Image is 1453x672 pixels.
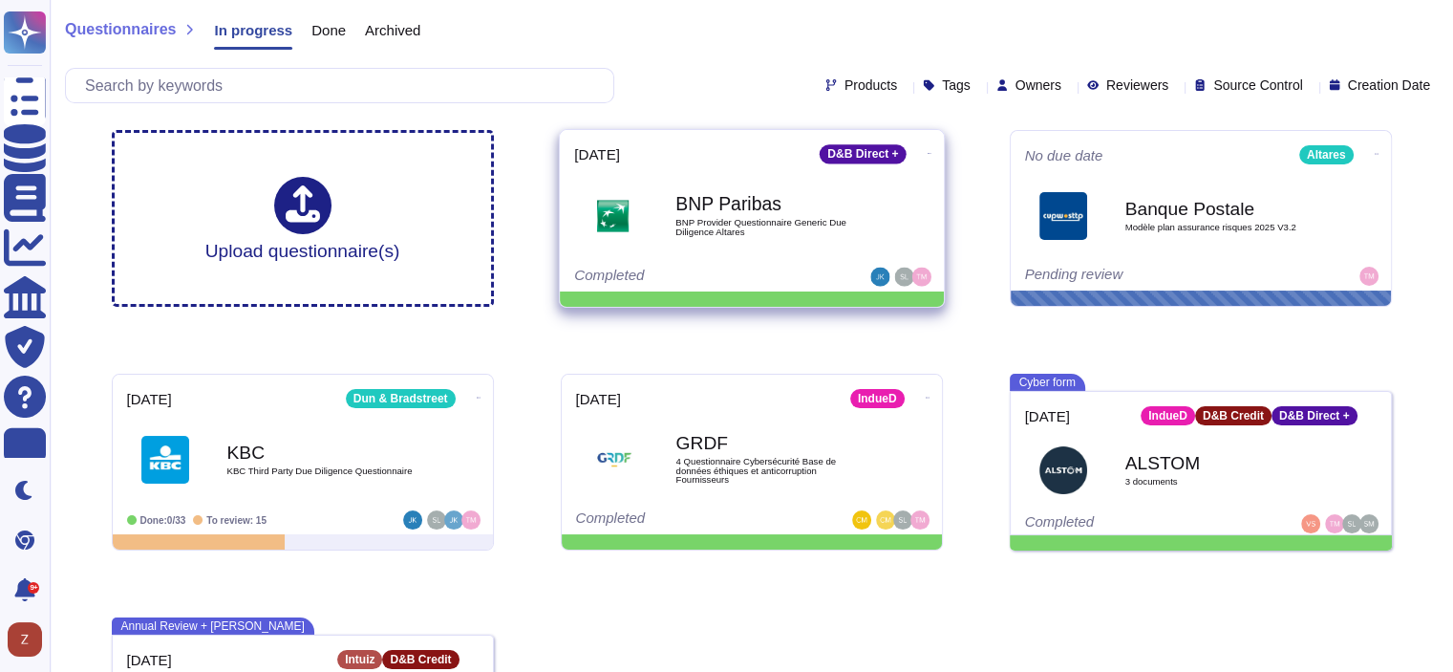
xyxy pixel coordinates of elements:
[576,392,621,406] span: [DATE]
[337,650,382,669] div: Intuiz
[676,457,867,485] span: 4 Questionnaire Cybersécurité Base de données éthiques et anticorruption Fournisseurs
[1025,148,1103,163] span: No due date
[876,510,895,530] img: user
[1141,406,1195,425] div: IndueD
[403,510,422,530] img: user
[675,195,868,213] b: BNP Paribas
[127,392,172,406] span: [DATE]
[444,510,463,530] img: user
[1325,514,1344,533] img: user
[894,268,913,287] img: user
[852,510,871,530] img: user
[870,268,889,287] img: user
[1299,145,1354,164] div: Altares
[1039,446,1087,494] img: Logo
[461,510,481,530] img: user
[382,650,459,669] div: D&B Credit
[140,515,186,526] span: Done: 0/33
[590,436,638,484] img: Logo
[588,191,637,240] img: Logo
[1271,406,1357,425] div: D&B Direct +
[75,69,613,102] input: Search by keywords
[8,622,42,657] img: user
[205,177,400,260] div: Upload questionnaire(s)
[574,147,620,162] span: [DATE]
[206,515,267,526] span: To review: 15
[112,618,314,635] span: Annual Review + [PERSON_NAME]
[1015,78,1061,92] span: Owners
[850,389,905,408] div: IndueD
[4,618,55,661] button: user
[820,144,907,163] div: D&B Direct +
[1125,454,1316,472] b: ALSTOM
[214,23,292,37] span: In progress
[1025,267,1259,286] div: Pending review
[1359,514,1378,533] img: user
[1125,223,1316,232] span: Modèle plan assurance risques 2025 V3.2
[1010,374,1085,391] span: Cyber form
[1195,406,1271,425] div: D&B Credit
[65,22,176,37] span: Questionnaires
[676,434,867,452] b: GRDF
[365,23,420,37] span: Archived
[675,218,868,236] span: BNP Provider Questionnaire Generic Due Diligence Altares
[1125,477,1316,487] span: 3 document s
[893,510,912,530] img: user
[910,510,929,530] img: user
[844,78,897,92] span: Products
[1213,78,1302,92] span: Source Control
[311,23,346,37] span: Done
[141,436,189,484] img: Logo
[346,389,456,408] div: Dun & Bradstreet
[942,78,971,92] span: Tags
[911,268,930,287] img: user
[1348,78,1430,92] span: Creation Date
[28,582,39,594] div: 9+
[1342,514,1361,533] img: user
[227,444,418,462] b: KBC
[1025,409,1070,423] span: [DATE]
[427,510,446,530] img: user
[1039,192,1087,240] img: Logo
[1106,78,1168,92] span: Reviewers
[227,466,418,476] span: KBC Third Party Due Diligence Questionnaire
[127,653,172,667] span: [DATE]
[1125,200,1316,218] b: Banque Postale
[574,268,811,287] div: Completed
[1025,513,1095,530] span: Completed
[576,510,810,530] div: Completed
[1301,514,1320,533] img: user
[1359,267,1378,286] img: user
